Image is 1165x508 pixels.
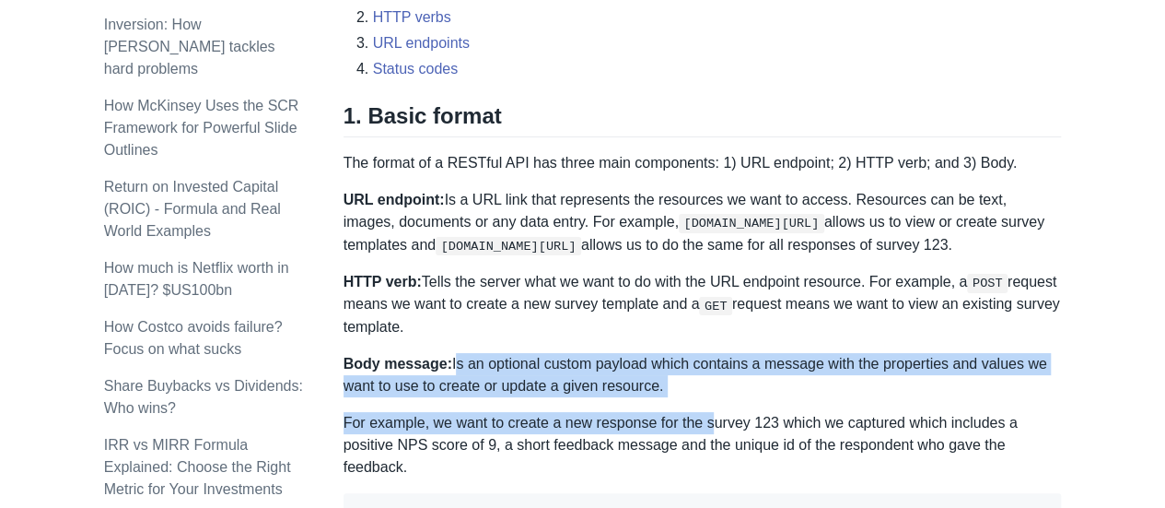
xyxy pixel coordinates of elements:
code: POST [967,274,1008,292]
a: How much is Netflix worth in [DATE]? $US100bn [104,260,289,298]
strong: URL endpoint: [344,192,445,207]
p: The format of a RESTful API has three main components: 1) URL endpoint; 2) HTTP verb; and 3) Body. [344,152,1062,174]
a: Share Buybacks vs Dividends: Who wins? [104,378,303,416]
a: IRR vs MIRR Formula Explained: Choose the Right Metric for Your Investments [104,437,291,497]
p: For example, we want to create a new response for the survey 123 which we captured which includes... [344,412,1062,478]
h2: 1. Basic format [344,102,1062,137]
code: [DOMAIN_NAME][URL] [436,237,581,255]
a: How Costco avoids failure? Focus on what sucks [104,319,283,357]
a: HTTP verbs [373,9,451,25]
a: Inversion: How [PERSON_NAME] tackles hard problems [104,17,275,77]
a: How McKinsey Uses the SCR Framework for Powerful Slide Outlines [104,98,299,158]
strong: Body message: [344,356,452,372]
a: Status codes [373,61,459,77]
a: Return on Invested Capital (ROIC) - Formula and Real World Examples [104,179,281,239]
p: Is an optional custom payload which contains a message with the properties and values we want to ... [344,353,1062,397]
strong: HTTP verb: [344,274,422,289]
a: URL endpoints [373,35,470,51]
code: GET [699,297,731,315]
code: [DOMAIN_NAME][URL] [679,214,824,232]
p: Tells the server what we want to do with the URL endpoint resource. For example, a request means ... [344,271,1062,338]
p: Is a URL link that represents the resources we want to access. Resources can be text, images, doc... [344,189,1062,256]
